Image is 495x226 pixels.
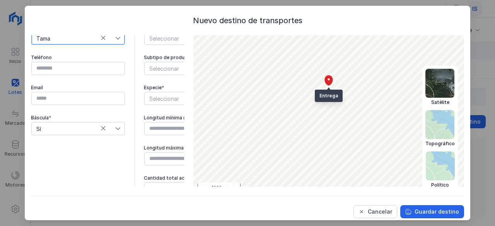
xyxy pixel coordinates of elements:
div: Longitud máxima (m) [144,145,238,151]
div: Cancelar [368,208,392,216]
span: Sí [32,122,115,135]
div: Subtipo de producto a enviar [144,54,238,61]
div: Cantidad total acordada (t) [144,175,238,181]
span: Seleccionar [145,92,228,105]
img: topographic.webp [425,110,454,139]
span: Tama [32,32,115,44]
div: Especie [144,85,238,91]
div: Longitud mínima (m) [144,115,238,121]
span: Seleccionar [145,32,228,44]
div: Teléfono [31,54,125,61]
div: Nuevo destino de transportes [31,15,464,26]
div: Topográfico [425,141,455,147]
div: Báscula [31,115,125,121]
span: Seleccionar [145,62,228,75]
button: Guardar destino [400,205,464,218]
div: Guardar destino [415,208,459,216]
img: political.webp [426,151,455,180]
img: satellite.webp [425,69,454,98]
div: Satélite [425,99,455,105]
div: Email [31,85,125,91]
button: Cancelar [353,205,397,218]
div: Político [426,182,455,188]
